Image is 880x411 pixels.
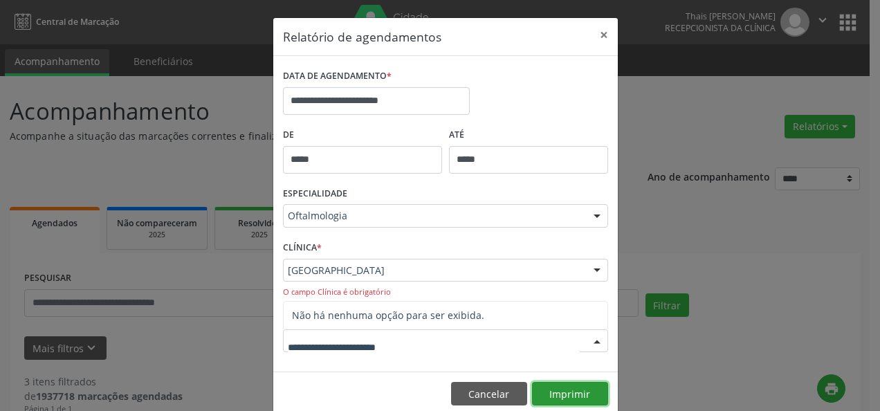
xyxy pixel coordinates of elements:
label: DATA DE AGENDAMENTO [283,66,392,87]
label: ATÉ [449,125,608,146]
label: ESPECIALIDADE [283,183,347,205]
button: Imprimir [532,382,608,405]
span: [GEOGRAPHIC_DATA] [288,264,580,277]
h5: Relatório de agendamentos [283,28,441,46]
button: Close [590,18,618,52]
label: De [283,125,442,146]
span: Oftalmologia [288,209,580,223]
label: CLÍNICA [283,237,322,259]
div: O campo Clínica é obrigatório [283,286,608,298]
span: Não há nenhuma opção para ser exibida. [284,302,607,329]
button: Cancelar [451,382,527,405]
